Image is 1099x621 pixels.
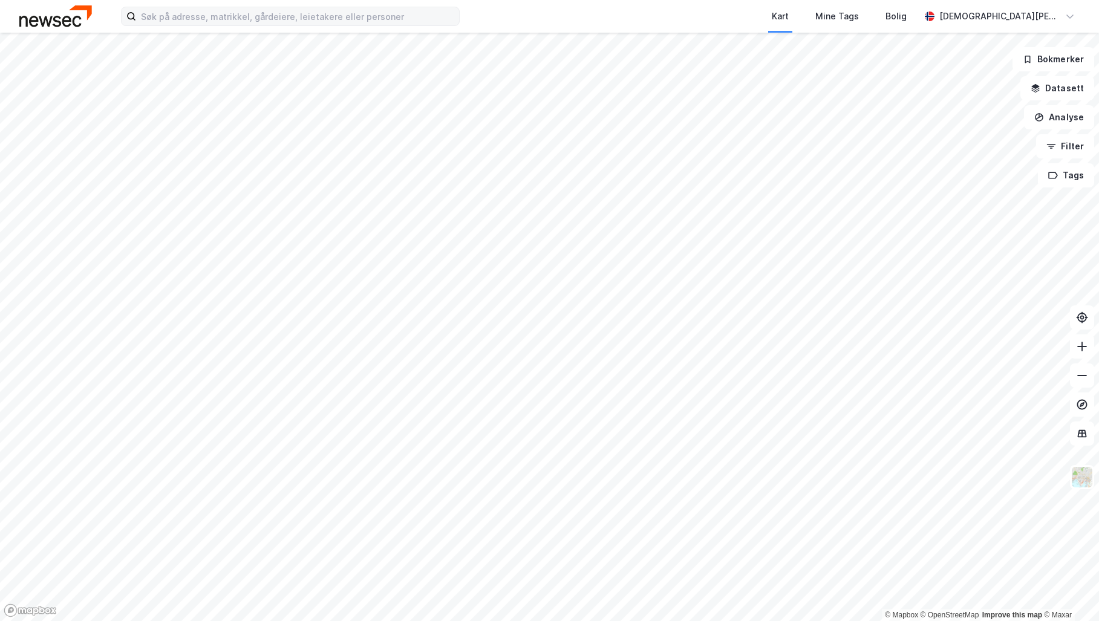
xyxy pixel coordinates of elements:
[885,611,918,619] a: Mapbox
[982,611,1042,619] a: Improve this map
[772,9,789,24] div: Kart
[1036,134,1094,158] button: Filter
[1013,47,1094,71] button: Bokmerker
[1039,563,1099,621] iframe: Chat Widget
[1020,76,1094,100] button: Datasett
[921,611,979,619] a: OpenStreetMap
[939,9,1060,24] div: [DEMOGRAPHIC_DATA][PERSON_NAME]
[136,7,459,25] input: Søk på adresse, matrikkel, gårdeiere, leietakere eller personer
[1038,163,1094,187] button: Tags
[885,9,907,24] div: Bolig
[1024,105,1094,129] button: Analyse
[1039,563,1099,621] div: Kontrollprogram for chat
[4,603,57,617] a: Mapbox homepage
[815,9,859,24] div: Mine Tags
[1071,466,1094,489] img: Z
[19,5,92,27] img: newsec-logo.f6e21ccffca1b3a03d2d.png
